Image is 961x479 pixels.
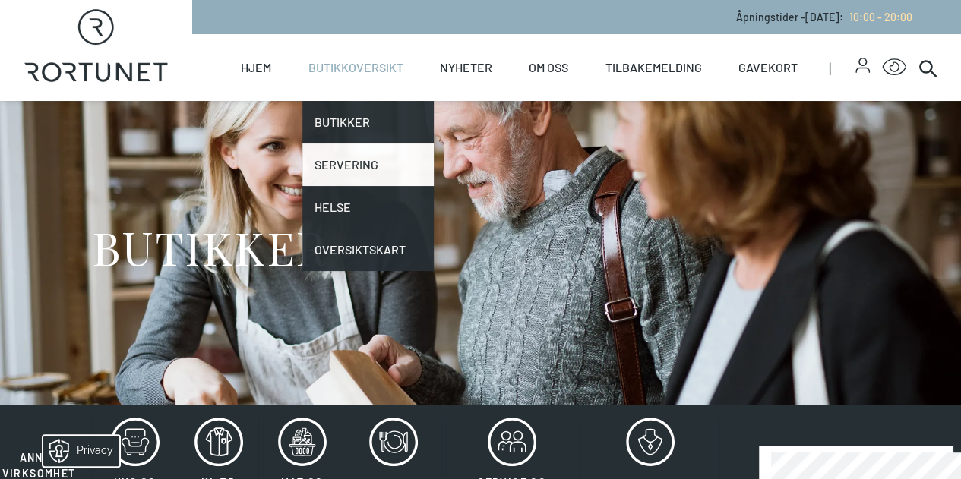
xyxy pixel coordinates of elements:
h1: BUTIKKER [92,219,327,276]
a: Helse [302,186,434,228]
button: Open Accessibility Menu [882,55,906,80]
p: Åpningstider - [DATE] : [736,9,912,25]
span: | [828,34,855,101]
a: Om oss [529,34,568,101]
a: Butikker [302,101,434,143]
a: Oversiktskart [302,228,434,271]
a: Nyheter [440,34,492,101]
a: Hjem [241,34,271,101]
a: Tilbakemelding [605,34,702,101]
span: 10:00 - 20:00 [849,11,912,24]
iframe: Manage Preferences [15,430,139,471]
a: Servering [302,143,434,186]
a: Gavekort [738,34,798,101]
a: Butikkoversikt [308,34,403,101]
a: 10:00 - 20:00 [843,11,912,24]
